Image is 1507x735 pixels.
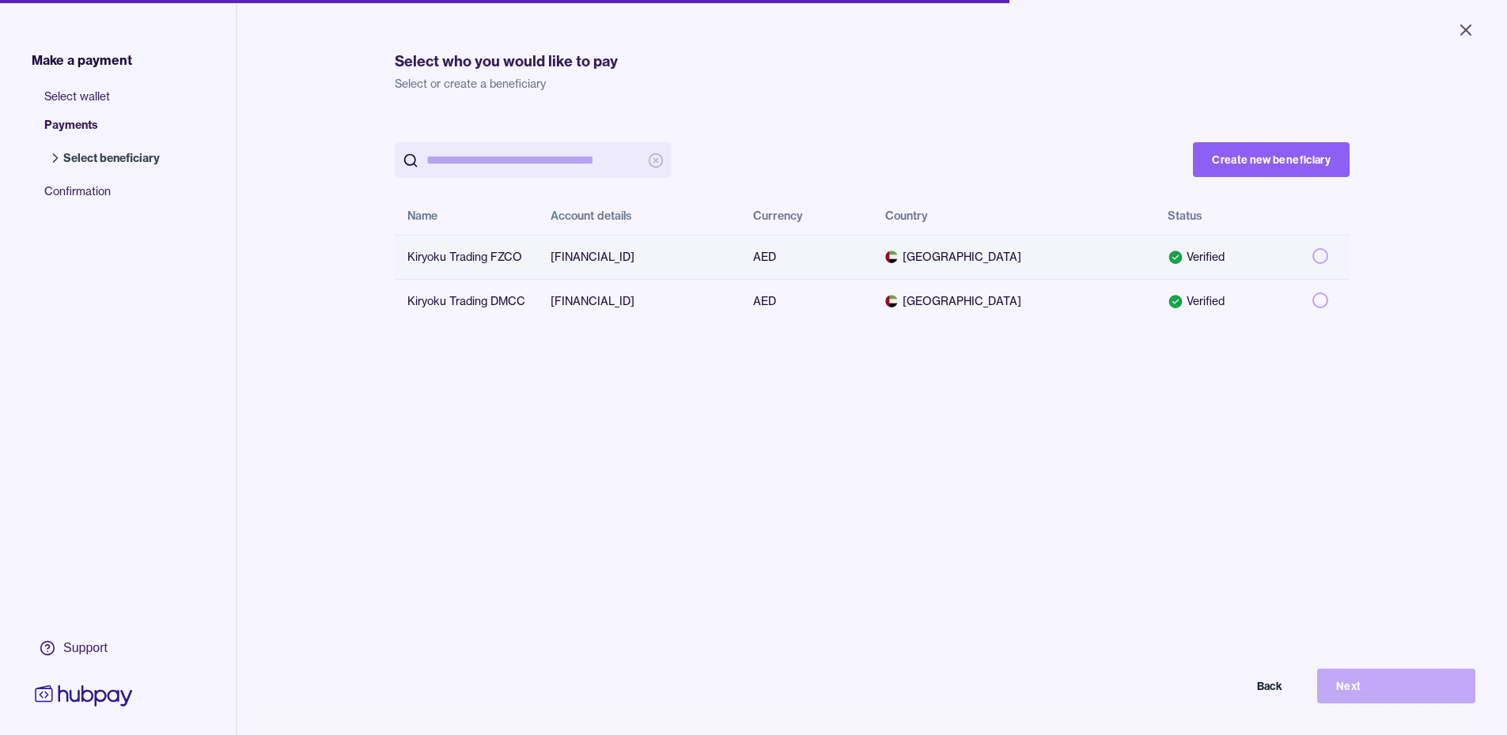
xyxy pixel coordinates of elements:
div: Verified [1168,249,1286,265]
div: Verified [1168,293,1286,309]
p: Select or create a beneficiary [395,76,1350,92]
a: Support [32,631,136,665]
th: Status [1155,197,1299,235]
button: Back [1143,669,1301,703]
button: Create new beneficiary [1193,142,1350,177]
div: Support [63,639,108,657]
span: [GEOGRAPHIC_DATA] [885,293,1143,309]
td: [FINANCIAL_ID] [538,235,740,279]
span: [GEOGRAPHIC_DATA] [885,249,1143,265]
th: Account details [538,197,740,235]
span: Select wallet [44,89,176,117]
span: Select beneficiary [63,150,160,166]
span: Make a payment [32,51,132,70]
span: Confirmation [44,183,176,212]
button: Close [1437,13,1494,47]
h1: Select who you would like to pay [395,51,1350,73]
th: Name [395,197,538,235]
th: Currency [740,197,873,235]
div: Kiryoku Trading DMCC [407,293,525,309]
td: AED [740,235,873,279]
th: Country [873,197,1156,235]
span: Payments [44,117,176,145]
input: search [426,142,640,178]
td: AED [740,279,873,323]
div: Kiryoku Trading FZCO [407,249,525,265]
td: [FINANCIAL_ID] [538,279,740,323]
